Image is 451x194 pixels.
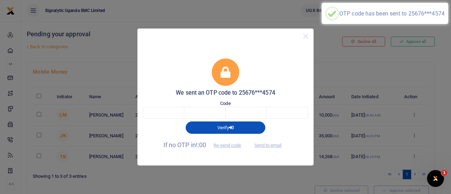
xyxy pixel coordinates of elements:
[427,170,444,187] iframe: Intercom live chat
[301,31,311,42] button: Close
[196,141,206,149] span: !:00
[441,170,447,176] span: 1
[163,141,247,149] span: If no OTP in
[143,89,308,96] h5: We sent an OTP code to 25676***4574
[339,10,445,17] div: OTP code has been sent to 25676***4574
[186,121,265,133] button: Verify
[220,100,230,107] label: Code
